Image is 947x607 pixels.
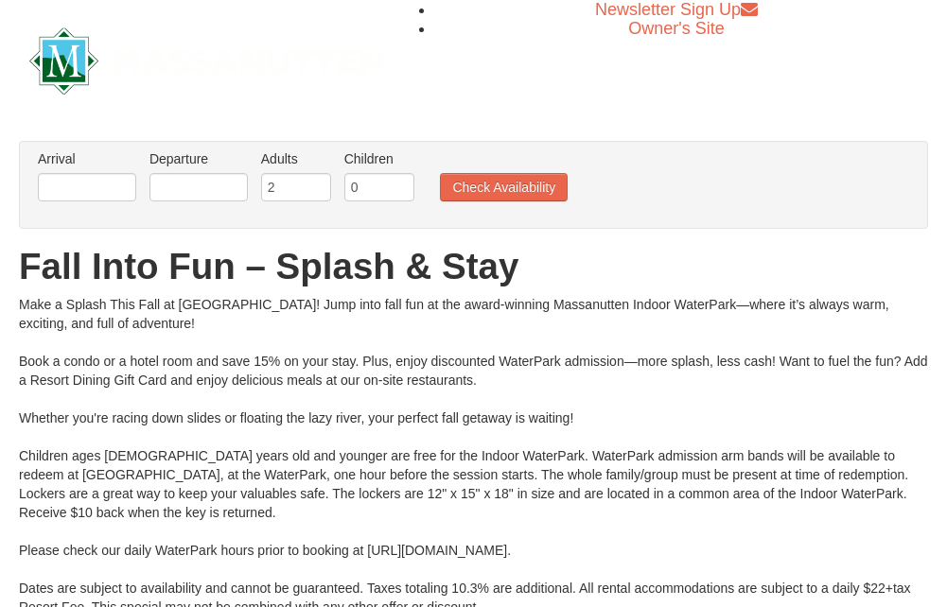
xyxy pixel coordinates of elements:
[29,27,383,95] img: Massanutten Resort Logo
[261,149,331,168] label: Adults
[149,149,248,168] label: Departure
[38,149,136,168] label: Arrival
[628,19,724,38] a: Owner's Site
[19,248,928,286] h1: Fall Into Fun – Splash & Stay
[29,36,383,80] a: Massanutten Resort
[344,149,414,168] label: Children
[440,173,568,201] button: Check Availability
